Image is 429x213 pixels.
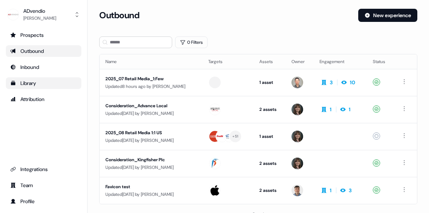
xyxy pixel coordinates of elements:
img: Michaela [291,158,303,169]
th: Owner [286,54,313,69]
a: Go to attribution [6,93,81,105]
a: Go to templates [6,77,81,89]
div: 1 [349,106,351,113]
div: Updated 8 hours ago by [PERSON_NAME] [105,83,197,90]
img: Robert [291,77,303,88]
a: Go to prospects [6,29,81,41]
th: Assets [254,54,286,69]
div: Consideration_Advance Local [105,102,197,109]
div: 2 assets [259,187,280,194]
div: 2 assets [259,106,280,113]
a: Go to outbound experience [6,45,81,57]
img: Denis [291,185,303,196]
div: [PERSON_NAME] [23,15,56,22]
div: 1 [330,106,332,113]
div: Attribution [10,96,77,103]
a: Go to integrations [6,163,81,175]
a: Go to team [6,179,81,191]
th: Status [367,54,394,69]
img: Michaela [291,131,303,142]
div: Updated [DATE] by [PERSON_NAME] [105,164,197,171]
div: Updated [DATE] by [PERSON_NAME] [105,110,197,117]
div: Favicon test [105,183,197,190]
div: 2025_08 Retail Media 1:1 US [105,129,197,136]
th: Engagement [314,54,367,69]
div: 2025_07 Retail Media_1:Few [105,75,197,82]
div: 2 assets [259,160,280,167]
div: 3 [330,79,333,86]
h3: Outbound [99,10,139,21]
img: Michaela [291,104,303,115]
div: Team [10,182,77,189]
div: 1 [330,187,332,194]
button: ADvendio[PERSON_NAME] [6,6,81,23]
button: New experience [358,9,417,22]
div: Updated [DATE] by [PERSON_NAME] [105,137,197,144]
div: Updated [DATE] by [PERSON_NAME] [105,191,197,198]
div: Consideration_Kingfisher Plc [105,156,197,163]
th: Targets [202,54,253,69]
div: Inbound [10,63,77,71]
div: + 51 [232,133,238,140]
div: 1 asset [259,79,280,86]
a: Go to Inbound [6,61,81,73]
div: 10 [350,79,355,86]
div: Prospects [10,31,77,39]
th: Name [100,54,202,69]
div: Integrations [10,166,77,173]
div: ADvendio [23,7,56,15]
div: 3 [349,187,352,194]
div: Library [10,80,77,87]
div: Profile [10,198,77,205]
button: 0 Filters [175,36,208,48]
div: Outbound [10,47,77,55]
div: 1 asset [259,133,280,140]
a: Go to profile [6,195,81,207]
